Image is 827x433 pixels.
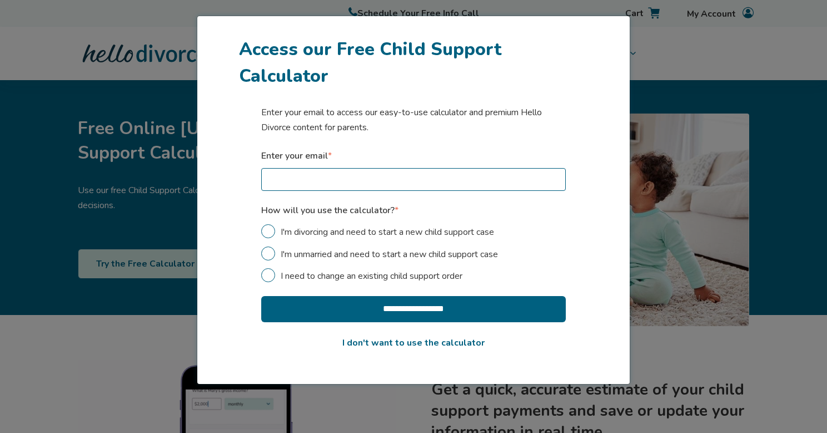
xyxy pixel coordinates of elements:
[239,36,588,90] h1: Access our Free Child Support Calculator
[261,150,328,162] strong: Enter your email
[281,248,498,260] span: I'm unmarried and need to start a new child support case
[261,105,566,135] p: Enter your email to access our easy-to-use calculator and premium Hello Divorce content for parents.
[342,337,485,349] a: I don't want to use the calculator
[281,226,494,238] span: I'm divorcing and need to start a new child support case
[281,270,462,282] span: I need to change an existing child support order
[261,204,395,216] strong: How will you use the calculator?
